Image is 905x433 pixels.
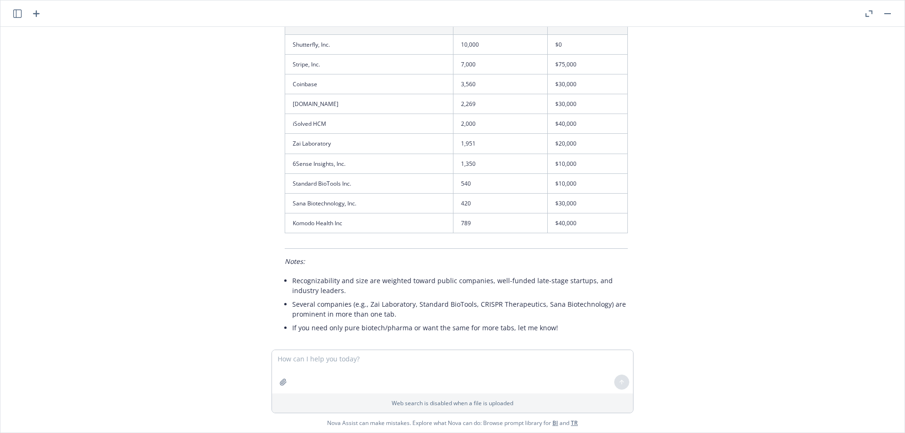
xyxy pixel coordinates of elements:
a: TR [571,419,578,427]
td: 420 [453,193,548,213]
td: $30,000 [548,74,628,94]
td: 3,560 [453,74,548,94]
td: $30,000 [548,193,628,213]
td: 2,269 [453,94,548,114]
td: Standard BioTools Inc. [285,173,453,193]
td: 1,951 [453,134,548,154]
span: Nova Assist can make mistakes. Explore what Nova can do: Browse prompt library for and [327,413,578,433]
li: If you need only pure biotech/pharma or want the same for more tabs, let me know! [292,321,628,335]
td: Sana Biotechnology, Inc. [285,193,453,213]
td: Shutterfly, Inc. [285,34,453,54]
td: Stripe, Inc. [285,54,453,74]
td: $20,000 [548,134,628,154]
a: BI [552,419,558,427]
td: $10,000 [548,154,628,173]
td: 540 [453,173,548,193]
td: 789 [453,213,548,233]
td: $10,000 [548,173,628,193]
td: 1,350 [453,154,548,173]
td: $75,000 [548,54,628,74]
td: 6Sense Insights, Inc. [285,154,453,173]
td: $40,000 [548,114,628,134]
td: iSolved HCM [285,114,453,134]
li: Recognizability and size are weighted toward public companies, well-funded late-stage startups, a... [292,274,628,297]
td: 7,000 [453,54,548,74]
td: $0 [548,34,628,54]
td: Coinbase [285,74,453,94]
td: Zai Laboratory [285,134,453,154]
td: $40,000 [548,213,628,233]
em: Notes: [285,257,305,266]
td: Komodo Health Inc [285,213,453,233]
td: $30,000 [548,94,628,114]
td: 10,000 [453,34,548,54]
td: 2,000 [453,114,548,134]
td: [DOMAIN_NAME] [285,94,453,114]
li: Several companies (e.g., Zai Laboratory, Standard BioTools, CRISPR Therapeutics, Sana Biotechnolo... [292,297,628,321]
p: Web search is disabled when a file is uploaded [278,399,627,407]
